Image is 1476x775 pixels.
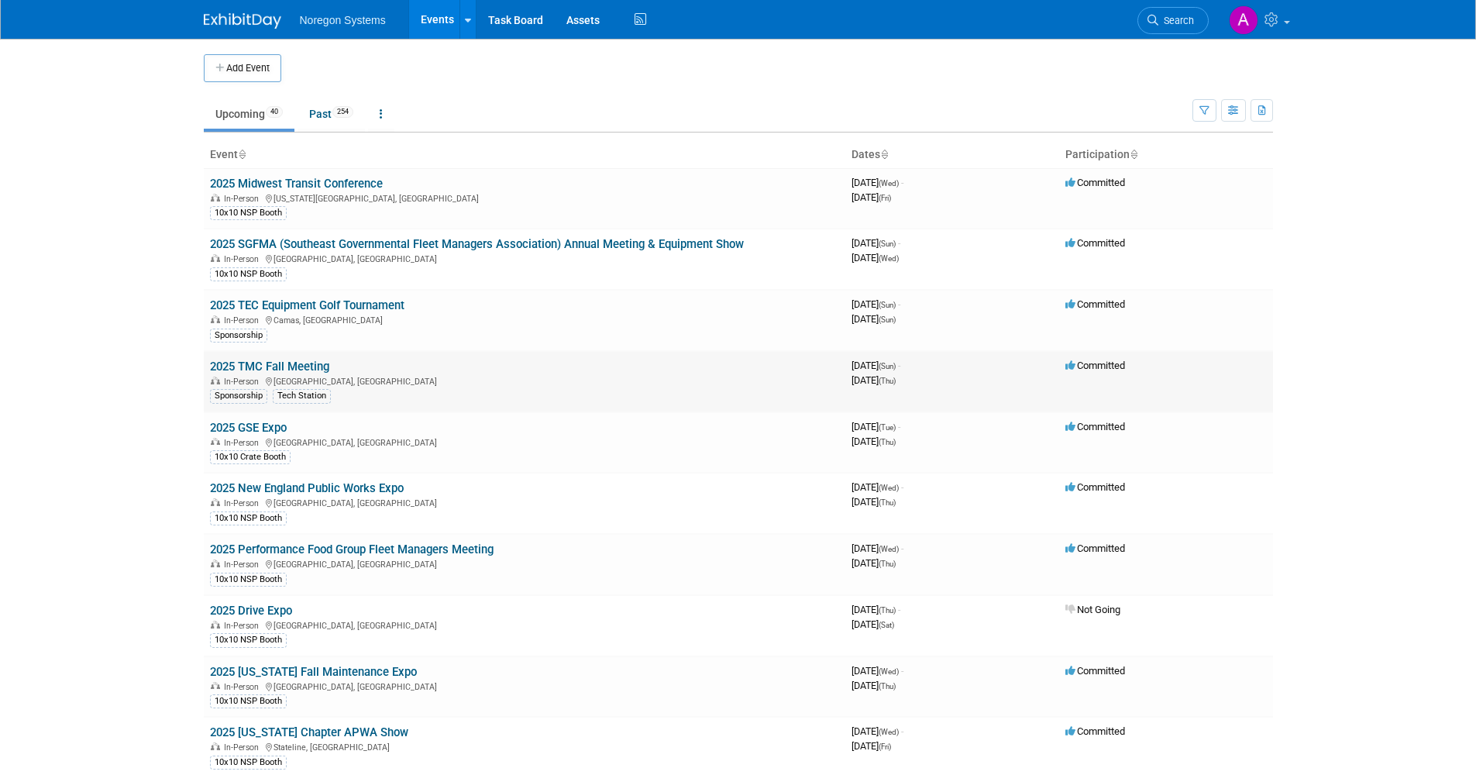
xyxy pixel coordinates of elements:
span: [DATE] [852,725,903,737]
th: Event [204,142,845,168]
div: [GEOGRAPHIC_DATA], [GEOGRAPHIC_DATA] [210,557,839,570]
a: Sort by Event Name [238,148,246,160]
a: Sort by Start Date [880,148,888,160]
span: [DATE] [852,618,894,630]
span: (Wed) [879,179,899,188]
span: - [898,604,900,615]
div: 10x10 NSP Booth [210,573,287,587]
span: (Sun) [879,301,896,309]
span: (Fri) [879,194,891,202]
span: - [901,725,903,737]
span: (Wed) [879,728,899,736]
div: Tech Station [273,389,331,403]
a: 2025 SGFMA (Southeast Governmental Fleet Managers Association) Annual Meeting & Equipment Show [210,237,744,251]
span: - [901,665,903,677]
span: (Sun) [879,315,896,324]
div: 10x10 NSP Booth [210,633,287,647]
span: Committed [1065,725,1125,737]
span: [DATE] [852,360,900,371]
span: Committed [1065,421,1125,432]
span: Committed [1065,177,1125,188]
div: 10x10 NSP Booth [210,756,287,770]
a: 2025 Midwest Transit Conference [210,177,383,191]
span: (Wed) [879,545,899,553]
span: (Sun) [879,239,896,248]
img: In-Person Event [211,560,220,567]
th: Dates [845,142,1059,168]
div: [US_STATE][GEOGRAPHIC_DATA], [GEOGRAPHIC_DATA] [210,191,839,204]
div: [GEOGRAPHIC_DATA], [GEOGRAPHIC_DATA] [210,496,839,508]
img: ExhibitDay [204,13,281,29]
span: [DATE] [852,252,899,263]
span: [DATE] [852,177,903,188]
span: 40 [266,106,283,118]
span: [DATE] [852,665,903,677]
div: 10x10 Crate Booth [210,450,291,464]
div: Sponsorship [210,329,267,343]
span: (Thu) [879,498,896,507]
span: (Wed) [879,484,899,492]
span: In-Person [224,621,263,631]
span: (Thu) [879,682,896,691]
span: [DATE] [852,436,896,447]
span: (Thu) [879,377,896,385]
span: (Thu) [879,438,896,446]
span: - [898,298,900,310]
span: (Tue) [879,423,896,432]
a: 2025 GSE Expo [210,421,287,435]
span: - [901,177,903,188]
span: [DATE] [852,557,896,569]
span: [DATE] [852,237,900,249]
img: In-Person Event [211,682,220,690]
a: 2025 TEC Equipment Golf Tournament [210,298,404,312]
div: 10x10 NSP Booth [210,206,287,220]
img: Ali Connell [1229,5,1258,35]
span: [DATE] [852,740,891,752]
span: Search [1158,15,1194,26]
span: [DATE] [852,680,896,691]
span: In-Person [224,194,263,204]
a: 2025 [US_STATE] Chapter APWA Show [210,725,408,739]
span: Committed [1065,298,1125,310]
a: Past254 [298,99,365,129]
div: [GEOGRAPHIC_DATA], [GEOGRAPHIC_DATA] [210,436,839,448]
span: [DATE] [852,298,900,310]
div: 10x10 NSP Booth [210,694,287,708]
span: Committed [1065,237,1125,249]
a: 2025 New England Public Works Expo [210,481,404,495]
button: Add Event [204,54,281,82]
span: - [901,481,903,493]
span: [DATE] [852,542,903,554]
span: Committed [1065,481,1125,493]
div: [GEOGRAPHIC_DATA], [GEOGRAPHIC_DATA] [210,618,839,631]
th: Participation [1059,142,1273,168]
img: In-Person Event [211,438,220,446]
img: In-Person Event [211,621,220,629]
a: 2025 Performance Food Group Fleet Managers Meeting [210,542,494,556]
span: In-Person [224,498,263,508]
div: [GEOGRAPHIC_DATA], [GEOGRAPHIC_DATA] [210,680,839,692]
span: Noregon Systems [300,14,386,26]
span: In-Person [224,377,263,387]
span: (Wed) [879,667,899,676]
span: (Wed) [879,254,899,263]
span: [DATE] [852,481,903,493]
a: 2025 [US_STATE] Fall Maintenance Expo [210,665,417,679]
img: In-Person Event [211,194,220,201]
span: In-Person [224,742,263,753]
span: (Thu) [879,560,896,568]
span: In-Person [224,254,263,264]
span: In-Person [224,682,263,692]
span: [DATE] [852,496,896,508]
span: - [898,360,900,371]
span: - [898,421,900,432]
div: Stateline, [GEOGRAPHIC_DATA] [210,740,839,753]
span: [DATE] [852,421,900,432]
span: 254 [332,106,353,118]
span: (Fri) [879,742,891,751]
span: (Thu) [879,606,896,615]
span: [DATE] [852,374,896,386]
div: 10x10 NSP Booth [210,511,287,525]
div: Camas, [GEOGRAPHIC_DATA] [210,313,839,325]
span: (Sat) [879,621,894,629]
